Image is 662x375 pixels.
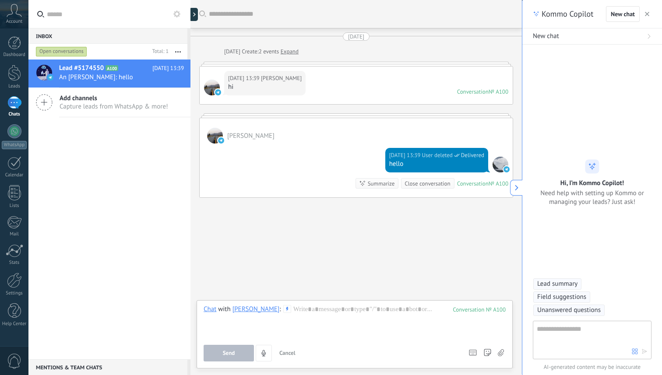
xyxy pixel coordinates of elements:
span: New chat [533,32,559,41]
img: telegram-sm.svg [218,137,224,144]
div: Help Center [2,321,27,327]
button: Unanswered questions [533,305,605,316]
span: Add channels [60,94,168,102]
button: Lead summary [533,278,581,290]
div: Ethan Cross [232,305,280,313]
div: Close conversation [405,179,450,188]
div: Chats [2,112,27,117]
div: Calendar [2,172,27,178]
button: New chat [522,28,662,45]
div: Create: [224,47,299,56]
div: Open conversations [36,46,87,57]
div: 100 [453,306,506,313]
span: 2 events [259,47,279,56]
div: [DATE] [348,32,364,41]
span: : [279,305,281,314]
div: hello [389,160,484,168]
button: Field suggestions [533,291,590,303]
div: № A100 [489,88,508,95]
div: Settings [2,291,27,296]
div: Mail [2,231,27,237]
span: Ethan Cross [261,74,302,83]
div: hi [228,83,302,91]
span: Ethan Cross [227,132,275,140]
div: № A100 [489,180,508,187]
div: Total: 1 [149,47,169,56]
span: An [PERSON_NAME]: hello [59,73,167,81]
div: Stats [2,260,27,266]
img: telegram-sm.svg [504,166,510,172]
span: User deleted [422,151,453,160]
span: Ethan Cross [204,80,220,95]
div: [DATE] [224,47,242,56]
button: Cancel [276,345,299,361]
a: Lead #5174550 A100 [DATE] 13:39 An [PERSON_NAME]: hello [28,60,190,88]
span: Field suggestions [537,293,586,301]
span: AI-generated content may be inaccurate [533,363,651,371]
button: Send [204,345,254,361]
div: Lists [2,203,27,209]
span: [DATE] 13:39 [152,64,184,73]
span: Kommo Copilot [542,9,593,19]
div: Conversation [457,180,489,187]
span: Ethan Cross [207,128,223,144]
button: More [169,44,187,60]
div: Leads [2,84,27,89]
img: telegram-sm.svg [215,89,221,95]
span: Account [6,19,22,25]
img: telegram-sm.svg [47,74,53,81]
span: Lead summary [537,280,577,288]
div: Show [189,8,198,21]
span: Send [223,350,235,356]
button: New chat [606,6,640,22]
div: Conversation [457,88,489,95]
span: Capture leads from WhatsApp & more! [60,102,168,111]
div: [DATE] 13:39 [389,151,422,160]
h2: Hi, I’m Kommo Copilot! [560,179,624,187]
div: Mentions & Team chats [28,359,187,375]
div: Inbox [28,28,187,44]
div: WhatsApp [2,141,27,149]
div: Summarize [368,179,395,188]
span: Cancel [279,349,296,357]
div: [DATE] 13:39 [228,74,261,83]
span: A100 [106,65,118,71]
span: Lead #5174550 [59,64,104,73]
a: Expand [281,47,299,56]
span: Unanswered questions [537,306,601,315]
span: New chat [611,11,635,17]
span: with [218,305,230,314]
div: Dashboard [2,52,27,58]
span: Need help with setting up Kommo or managing your leads? Just ask! [533,189,651,206]
span: Delivered [461,151,484,160]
